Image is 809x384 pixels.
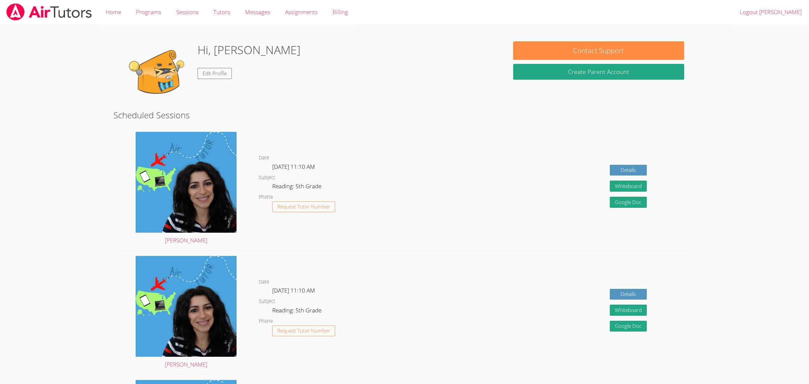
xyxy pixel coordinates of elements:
button: Request Tutor Number [272,325,335,337]
dt: Date [259,278,269,286]
button: Whiteboard [610,181,647,192]
img: default.png [125,41,192,109]
a: Google Doc [610,197,647,208]
dt: Subject [259,174,275,182]
button: Whiteboard [610,305,647,316]
dd: Reading: 5th Grade [272,306,323,317]
h2: Scheduled Sessions [113,109,696,121]
a: [PERSON_NAME] [136,132,237,245]
dt: Phone [259,193,273,201]
dt: Date [259,154,269,162]
span: Request Tutor Number [277,204,330,209]
dt: Phone [259,317,273,325]
dd: Reading: 5th Grade [272,182,323,193]
span: Request Tutor Number [277,328,330,333]
button: Request Tutor Number [272,201,335,213]
img: airtutors_banner-c4298cdbf04f3fff15de1276eac7730deb9818008684d7c2e4769d2f7ddbe033.png [6,3,93,21]
a: Edit Profile [198,68,232,79]
a: Google Doc [610,321,647,332]
span: [DATE] 11:10 AM [272,163,315,170]
button: Contact Support [513,41,684,60]
img: air%20tutor%20avatar.png [136,132,237,233]
img: air%20tutor%20avatar.png [136,256,237,357]
span: Messages [245,8,270,16]
a: Details [610,289,647,300]
a: Details [610,165,647,176]
span: [DATE] 11:10 AM [272,286,315,294]
a: [PERSON_NAME] [136,256,237,370]
dt: Subject [259,297,275,306]
h1: Hi, [PERSON_NAME] [198,41,301,59]
button: Create Parent Account [513,64,684,80]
